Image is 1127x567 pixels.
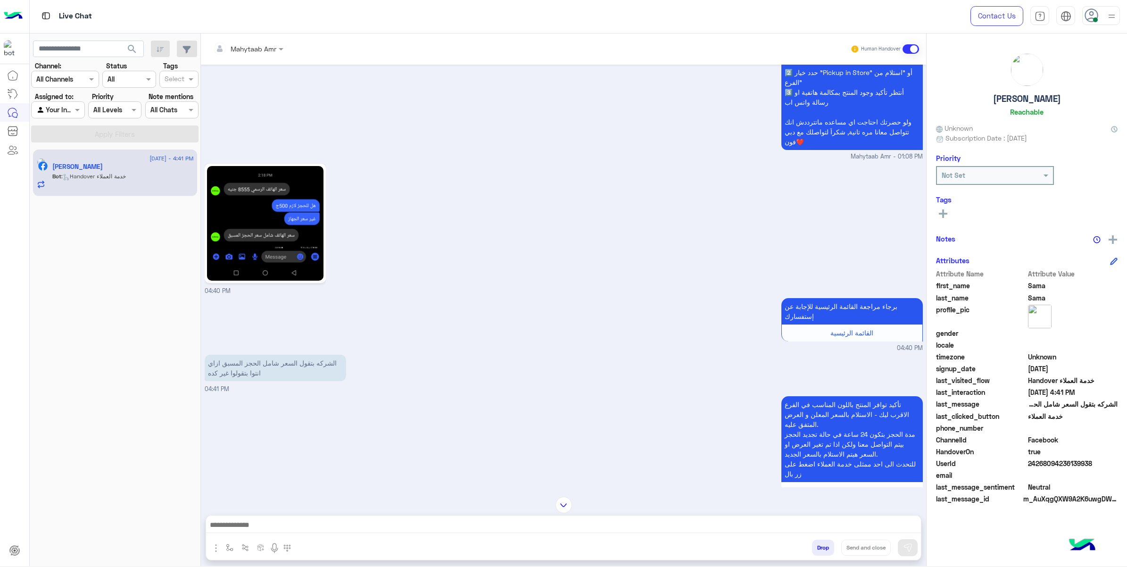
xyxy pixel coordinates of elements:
span: profile_pic [936,305,1026,326]
img: tab [1035,11,1045,22]
span: Bot [52,173,61,180]
span: 0 [1028,482,1118,492]
span: true [1028,447,1118,457]
span: last_interaction [936,387,1026,397]
span: Mahytaab Amr - 01:08 PM [851,152,923,161]
button: select flow [222,540,238,555]
span: HandoverOn [936,447,1026,457]
img: profile [1106,10,1118,22]
button: Trigger scenario [238,540,253,555]
button: Send and close [841,540,891,556]
span: [DATE] - 4:41 PM [149,154,193,163]
span: email [936,470,1026,480]
label: Channel: [35,61,61,71]
a: tab [1030,6,1049,26]
span: timezone [936,352,1026,362]
span: : Handover خدمة العملاء [61,173,126,180]
img: create order [257,544,265,551]
img: hulul-logo.png [1066,529,1099,562]
img: 1403182699927242 [4,40,21,57]
span: الشركه بتقول السعر شامل الحجز المسبق ازاي انتوا بتقولوا غير كده [1028,399,1118,409]
span: signup_date [936,364,1026,374]
h6: Reachable [1010,108,1044,116]
img: picture [1028,305,1052,328]
img: send attachment [210,542,222,554]
span: 2025-09-12T19:25:51.449Z [1028,364,1118,374]
img: picture [37,158,45,167]
span: Attribute Value [1028,269,1118,279]
span: خدمة العملاء [835,487,870,495]
h5: [PERSON_NAME] [993,93,1061,104]
span: last_visited_flow [936,375,1026,385]
button: create order [253,540,269,555]
button: Drop [812,540,834,556]
span: last_message_sentiment [936,482,1026,492]
h6: Priority [936,154,961,162]
span: 04:40 PM [205,287,231,294]
button: search [121,41,144,61]
span: search [126,43,138,55]
label: Note mentions [149,92,193,101]
button: Apply Filters [31,125,199,142]
label: Status [106,61,127,71]
span: UserId [936,459,1026,468]
span: last_message_id [936,494,1021,504]
h6: Tags [936,195,1118,204]
span: last_clicked_button [936,411,1026,421]
span: null [1028,340,1118,350]
span: null [1028,423,1118,433]
span: 04:40 PM [897,344,923,353]
span: 2025-09-13T13:41:23.046Z [1028,387,1118,397]
img: Trigger scenario [241,544,249,551]
span: last_message [936,399,1026,409]
span: ChannelId [936,435,1026,445]
img: Facebook [38,161,48,171]
span: Unknown [1028,352,1118,362]
div: Select [163,74,184,86]
span: null [1028,328,1118,338]
img: picture [1011,54,1043,86]
img: send voice note [269,542,280,554]
img: send message [903,543,912,552]
h5: Sama Sama [52,163,103,171]
img: Logo [4,6,23,26]
span: خدمة العملاء [1028,411,1118,421]
img: 542491100_774602628501673_4273361260532302218_n.jpg [207,166,324,281]
p: Live Chat [59,10,92,23]
span: first_name [936,281,1026,291]
label: Priority [92,92,114,101]
span: Unknown [936,123,973,133]
span: 04:41 PM [205,385,229,392]
span: Sama [1028,281,1118,291]
label: Tags [163,61,178,71]
img: add [1109,235,1117,244]
label: Assigned to: [35,92,74,101]
small: Human Handover [861,45,901,53]
span: phone_number [936,423,1026,433]
img: scroll [555,497,572,513]
p: 13/9/2025, 4:41 PM [781,396,923,482]
img: select flow [226,544,233,551]
p: 13/9/2025, 4:40 PM [781,298,923,325]
span: last_name [936,293,1026,303]
img: notes [1093,236,1101,243]
span: Handover خدمة العملاء [1028,375,1118,385]
span: 0 [1028,435,1118,445]
span: Subscription Date : [DATE] [945,133,1027,143]
img: tab [1061,11,1071,22]
img: tab [40,10,52,22]
span: Attribute Name [936,269,1026,279]
a: Contact Us [970,6,1023,26]
span: gender [936,328,1026,338]
span: القائمة الرئيسية [830,329,873,337]
img: make a call [283,544,291,552]
span: Sama [1028,293,1118,303]
span: 24268094236139938 [1028,459,1118,468]
span: null [1028,470,1118,480]
h6: Attributes [936,256,970,265]
span: locale [936,340,1026,350]
p: 13/9/2025, 4:41 PM [205,355,346,381]
h6: Notes [936,234,955,243]
span: m_AuXqgQXW9A2K6uwgDWHXfuUJ6TVJztbusjbYMqPunAJWV_U_BkQbAAzi6ICpNdr3he9rWjS_T0NiQH0igVNulg [1023,494,1118,504]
